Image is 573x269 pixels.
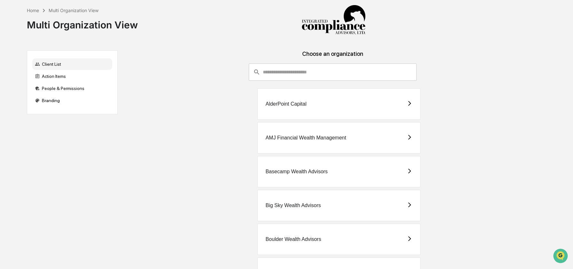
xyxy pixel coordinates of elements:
[49,8,98,13] div: Multi Organization View
[6,81,12,86] div: 🖐️
[265,101,306,107] div: AlderPoint Capital
[123,50,543,64] div: Choose an organization
[13,80,41,87] span: Preclearance
[553,248,570,265] iframe: Open customer support
[32,71,112,82] div: Action Items
[45,108,77,113] a: Powered byPylon
[6,13,116,24] p: How can we help?
[265,135,346,141] div: AMJ Financial Wealth Management
[265,236,321,242] div: Boulder Wealth Advisors
[249,64,417,81] div: consultant-dashboard__filter-organizations-search-bar
[13,93,40,99] span: Data Lookup
[53,80,79,87] span: Attestations
[22,55,81,60] div: We're available if you need us!
[27,14,138,31] div: Multi Organization View
[302,5,365,35] img: Integrated Compliance Advisors
[265,203,321,208] div: Big Sky Wealth Advisors
[6,93,12,98] div: 🔎
[109,51,116,58] button: Start new chat
[64,108,77,113] span: Pylon
[32,83,112,94] div: People & Permissions
[27,8,39,13] div: Home
[22,49,105,55] div: Start new chat
[6,49,18,60] img: 1746055101610-c473b297-6a78-478c-a979-82029cc54cd1
[32,58,112,70] div: Client List
[32,95,112,106] div: Branding
[44,78,82,89] a: 🗄️Attestations
[46,81,51,86] div: 🗄️
[4,90,43,101] a: 🔎Data Lookup
[265,169,327,175] div: Basecamp Wealth Advisors
[4,78,44,89] a: 🖐️Preclearance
